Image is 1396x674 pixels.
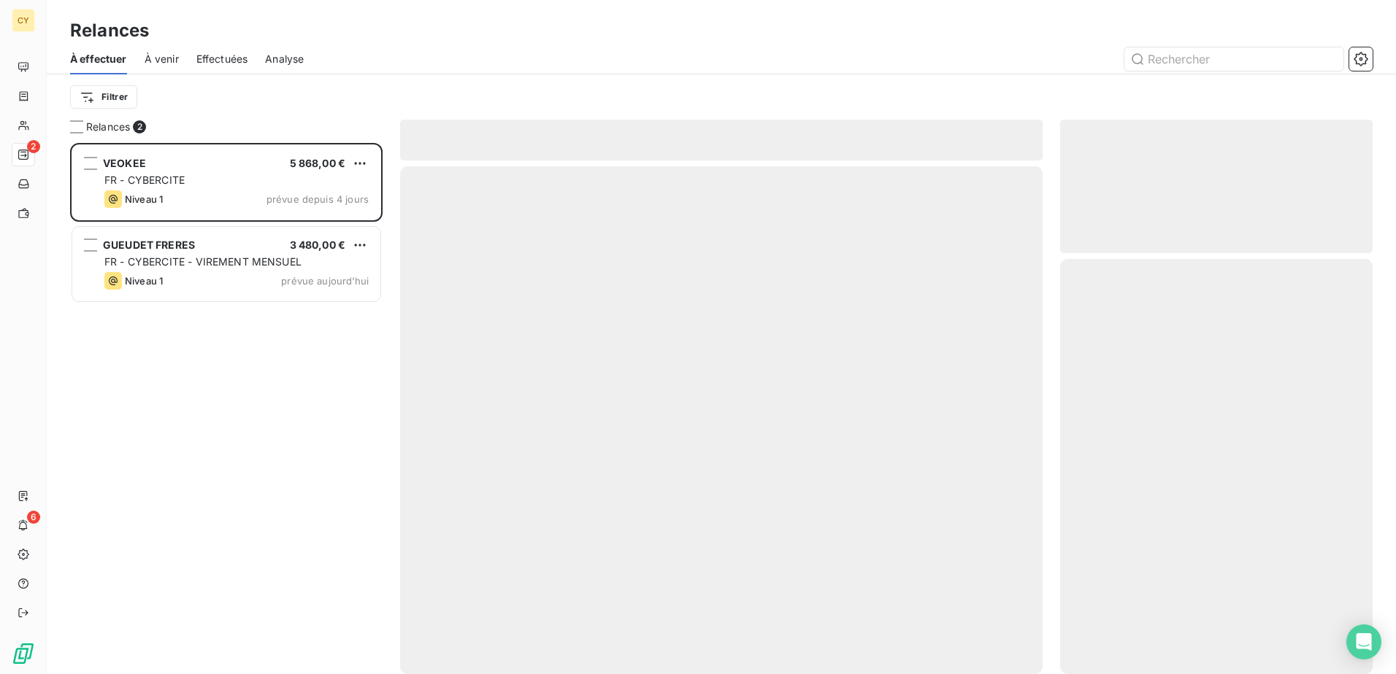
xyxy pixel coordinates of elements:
[1346,624,1381,659] div: Open Intercom Messenger
[196,52,248,66] span: Effectuées
[104,255,302,268] span: FR - CYBERCITE - VIREMENT MENSUEL
[70,18,149,44] h3: Relances
[12,642,35,665] img: Logo LeanPay
[265,52,304,66] span: Analyse
[281,275,369,287] span: prévue aujourd’hui
[290,239,346,251] span: 3 480,00 €
[70,52,127,66] span: À effectuer
[125,275,163,287] span: Niveau 1
[133,120,146,133] span: 2
[103,239,195,251] span: GUEUDET FRERES
[266,193,369,205] span: prévue depuis 4 jours
[1124,47,1343,71] input: Rechercher
[103,157,146,169] span: VEOKEE
[86,120,130,134] span: Relances
[70,143,383,674] div: grid
[12,9,35,32] div: CY
[290,157,346,169] span: 5 868,00 €
[70,85,137,109] button: Filtrer
[27,140,40,153] span: 2
[27,511,40,524] span: 6
[145,52,179,66] span: À venir
[125,193,163,205] span: Niveau 1
[104,174,185,186] span: FR - CYBERCITE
